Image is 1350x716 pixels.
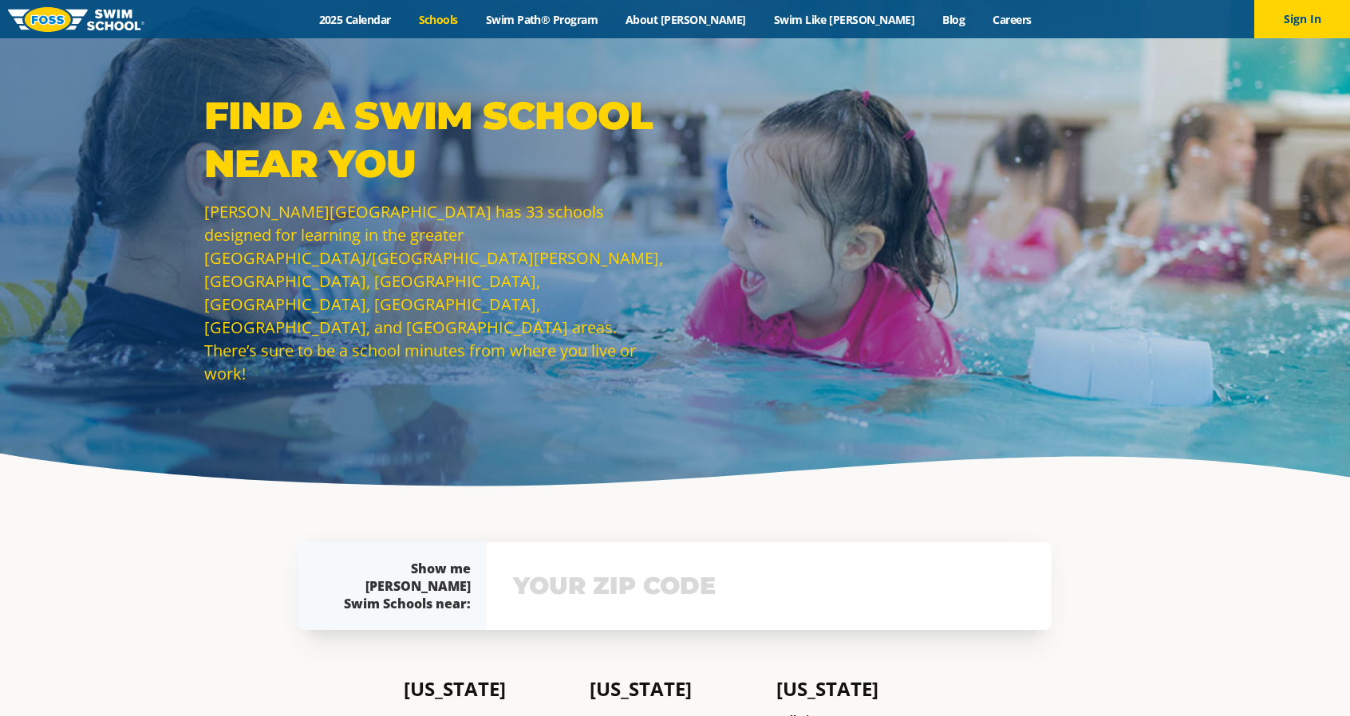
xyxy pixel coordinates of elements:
[204,200,667,385] p: [PERSON_NAME][GEOGRAPHIC_DATA] has 33 schools designed for learning in the greater [GEOGRAPHIC_DA...
[776,678,946,700] h4: [US_STATE]
[8,7,144,32] img: FOSS Swim School Logo
[405,12,472,27] a: Schools
[472,12,611,27] a: Swim Path® Program
[979,12,1045,27] a: Careers
[330,560,471,612] div: Show me [PERSON_NAME] Swim Schools near:
[204,92,667,187] p: Find a Swim School Near You
[760,12,929,27] a: Swim Like [PERSON_NAME]
[929,12,979,27] a: Blog
[590,678,760,700] h4: [US_STATE]
[404,678,574,700] h4: [US_STATE]
[612,12,760,27] a: About [PERSON_NAME]
[305,12,405,27] a: 2025 Calendar
[509,563,1029,609] input: YOUR ZIP CODE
